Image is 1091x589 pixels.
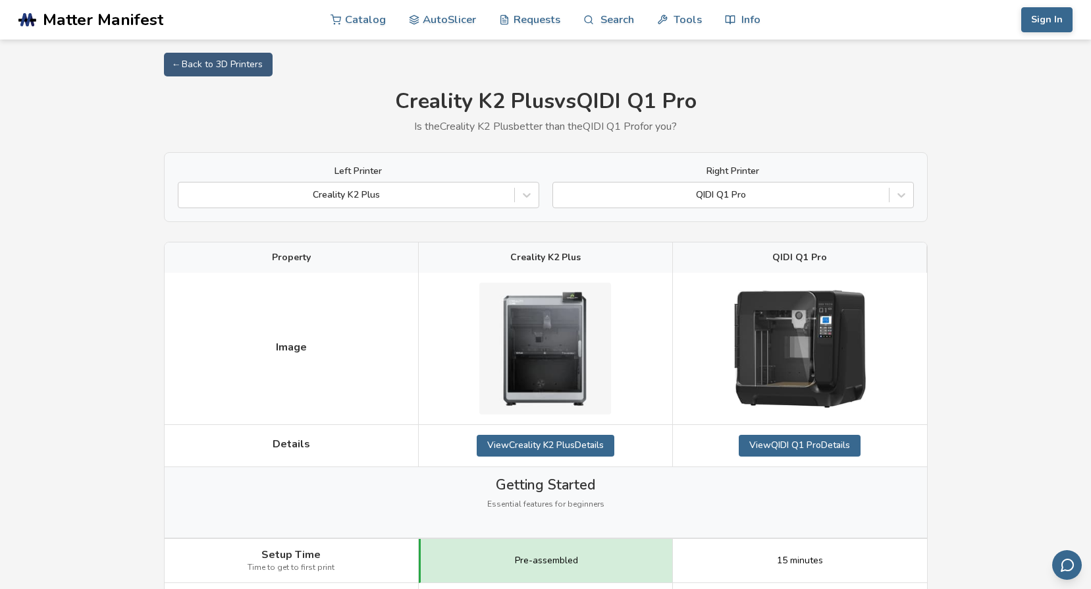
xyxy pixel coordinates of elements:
span: Essential features for beginners [487,500,604,509]
span: Time to get to first print [248,563,334,573]
button: Sign In [1021,7,1073,32]
span: Pre-assembled [515,555,578,566]
h1: Creality K2 Plus vs QIDI Q1 Pro [164,90,928,114]
p: Is the Creality K2 Plus better than the QIDI Q1 Pro for you? [164,121,928,132]
span: Image [276,341,307,353]
button: Send feedback via email [1052,550,1082,580]
input: QIDI Q1 Pro [560,190,562,200]
label: Left Printer [178,166,539,177]
a: ViewQIDI Q1 ProDetails [739,435,861,456]
a: ViewCreality K2 PlusDetails [477,435,614,456]
span: Property [272,252,311,263]
span: QIDI Q1 Pro [772,252,827,263]
label: Right Printer [552,166,914,177]
span: Setup Time [261,549,321,561]
span: Details [273,438,310,450]
span: 15 minutes [777,555,823,566]
span: Getting Started [496,477,595,493]
a: ← Back to 3D Printers [164,53,273,76]
img: Creality K2 Plus [479,283,611,414]
input: Creality K2 Plus [185,190,188,200]
span: Creality K2 Plus [510,252,581,263]
img: QIDI Q1 Pro [734,290,866,408]
span: Matter Manifest [43,11,163,29]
